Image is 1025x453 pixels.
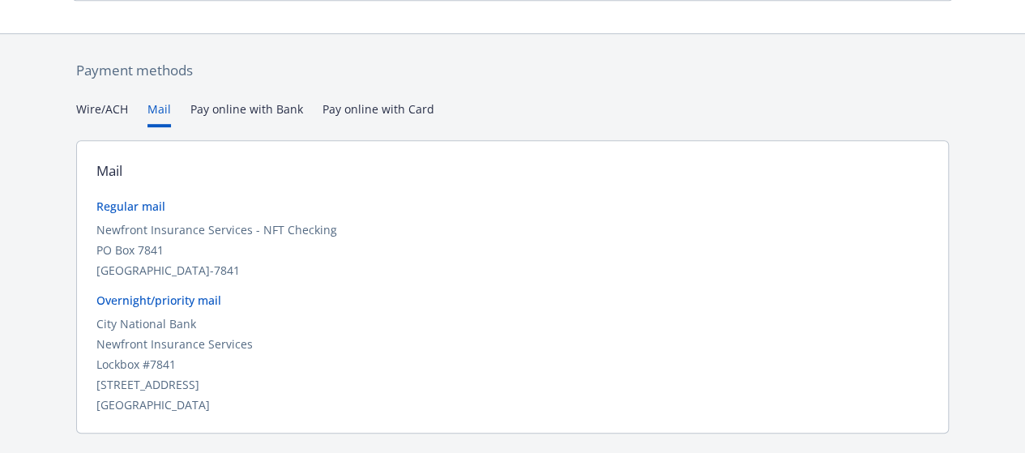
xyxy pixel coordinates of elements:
[96,356,929,373] div: Lockbox #7841
[96,396,929,413] div: [GEOGRAPHIC_DATA]
[96,315,929,332] div: City National Bank
[96,262,929,279] div: [GEOGRAPHIC_DATA]-7841
[96,241,929,259] div: PO Box 7841
[76,60,949,81] div: Payment methods
[76,100,128,127] button: Wire/ACH
[96,376,929,393] div: [STREET_ADDRESS]
[96,221,929,238] div: Newfront Insurance Services - NFT Checking
[190,100,303,127] button: Pay online with Bank
[322,100,434,127] button: Pay online with Card
[147,100,171,127] button: Mail
[96,292,929,309] div: Overnight/priority mail
[96,335,929,353] div: Newfront Insurance Services
[96,198,929,215] div: Regular mail
[96,160,122,182] div: Mail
